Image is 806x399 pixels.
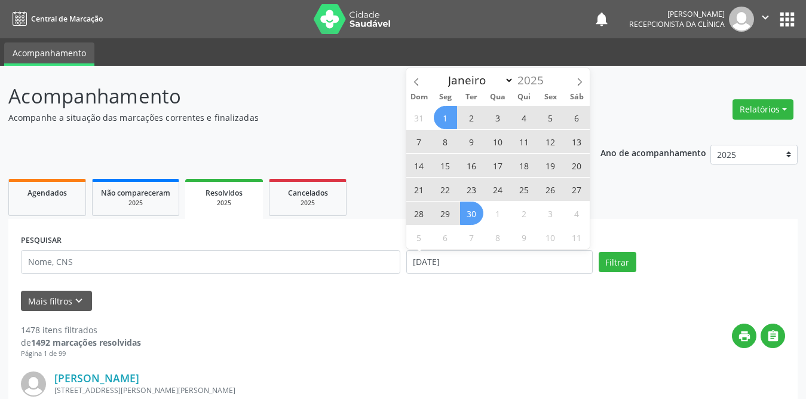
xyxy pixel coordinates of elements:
span: Qua [485,93,511,101]
span: Setembro 7, 2025 [407,130,431,153]
span: Setembro 11, 2025 [513,130,536,153]
span: Cancelados [288,188,328,198]
div: 2025 [278,199,338,208]
span: Setembro 2, 2025 [460,106,483,129]
span: Outubro 9, 2025 [513,226,536,249]
span: Qui [511,93,537,101]
div: 2025 [194,199,255,208]
span: Setembro 5, 2025 [539,106,562,129]
input: Nome, CNS [21,250,400,274]
span: Sáb [563,93,590,101]
button: Mais filtroskeyboard_arrow_down [21,291,92,312]
span: Setembro 21, 2025 [407,178,431,201]
span: Setembro 27, 2025 [565,178,589,201]
select: Month [443,72,514,89]
span: Outubro 10, 2025 [539,226,562,249]
span: Outubro 6, 2025 [434,226,457,249]
span: Outubro 5, 2025 [407,226,431,249]
span: Setembro 13, 2025 [565,130,589,153]
i: keyboard_arrow_down [72,294,85,307]
span: Setembro 28, 2025 [407,202,431,225]
div: [STREET_ADDRESS][PERSON_NAME][PERSON_NAME] [54,385,785,395]
span: Outubro 2, 2025 [513,202,536,225]
button: Relatórios [733,99,793,120]
span: Setembro 22, 2025 [434,178,457,201]
img: img [729,7,754,32]
span: Setembro 3, 2025 [486,106,510,129]
span: Setembro 19, 2025 [539,154,562,177]
button: apps [777,9,798,30]
span: Recepcionista da clínica [629,19,725,29]
div: [PERSON_NAME] [629,9,725,19]
span: Setembro 17, 2025 [486,154,510,177]
i:  [759,11,772,24]
span: Outubro 4, 2025 [565,202,589,225]
span: Ter [458,93,485,101]
i: print [738,330,751,343]
span: Outubro 1, 2025 [486,202,510,225]
a: Central de Marcação [8,9,103,29]
i:  [767,330,780,343]
span: Sex [537,93,563,101]
span: Setembro 26, 2025 [539,178,562,201]
span: Agendados [27,188,67,198]
span: Setembro 6, 2025 [565,106,589,129]
span: Setembro 15, 2025 [434,154,457,177]
span: Outubro 11, 2025 [565,226,589,249]
p: Acompanhe a situação das marcações correntes e finalizadas [8,111,561,124]
img: img [21,371,46,397]
button: print [732,324,756,348]
span: Setembro 12, 2025 [539,130,562,153]
button:  [754,7,777,32]
span: Setembro 10, 2025 [486,130,510,153]
span: Seg [432,93,458,101]
span: Setembro 16, 2025 [460,154,483,177]
span: Central de Marcação [31,14,103,24]
a: Acompanhamento [4,42,94,66]
span: Agosto 31, 2025 [407,106,431,129]
button:  [761,324,785,348]
label: PESQUISAR [21,232,62,250]
span: Setembro 23, 2025 [460,178,483,201]
span: Setembro 29, 2025 [434,202,457,225]
span: Resolvidos [206,188,243,198]
span: Setembro 24, 2025 [486,178,510,201]
span: Setembro 8, 2025 [434,130,457,153]
div: 2025 [101,199,170,208]
span: Setembro 25, 2025 [513,178,536,201]
span: Setembro 20, 2025 [565,154,589,177]
span: Outubro 7, 2025 [460,226,483,249]
span: Setembro 18, 2025 [513,154,536,177]
strong: 1492 marcações resolvidas [31,337,141,348]
span: Dom [406,93,433,101]
span: Setembro 4, 2025 [513,106,536,129]
span: Setembro 14, 2025 [407,154,431,177]
button: notifications [593,11,610,28]
span: Setembro 9, 2025 [460,130,483,153]
div: de [21,336,141,349]
div: 1478 itens filtrados [21,324,141,336]
span: Não compareceram [101,188,170,198]
span: Outubro 3, 2025 [539,202,562,225]
p: Ano de acompanhamento [600,145,706,160]
a: [PERSON_NAME] [54,371,139,385]
span: Outubro 8, 2025 [486,226,510,249]
button: Filtrar [599,252,636,272]
input: Selecione um intervalo [406,250,593,274]
span: Setembro 30, 2025 [460,202,483,225]
div: Página 1 de 99 [21,349,141,359]
p: Acompanhamento [8,81,561,111]
span: Setembro 1, 2025 [434,106,457,129]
